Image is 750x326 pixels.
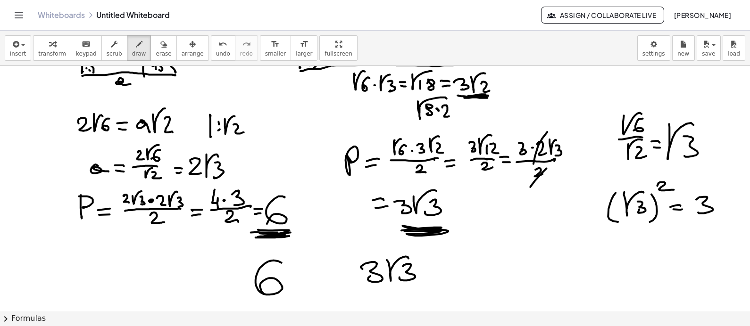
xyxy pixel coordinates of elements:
[240,50,253,57] span: redo
[637,35,670,61] button: settings
[11,8,26,23] button: Toggle navigation
[10,50,26,57] span: insert
[5,35,31,61] button: insert
[182,50,204,57] span: arrange
[33,35,71,61] button: transform
[156,50,171,57] span: erase
[76,50,97,57] span: keypad
[666,7,739,24] button: [PERSON_NAME]
[300,39,308,50] i: format_size
[265,50,286,57] span: smaller
[697,35,721,61] button: save
[260,35,291,61] button: format_sizesmaller
[677,50,689,57] span: new
[723,35,745,61] button: load
[549,11,656,19] span: Assign / Collaborate Live
[71,35,102,61] button: keyboardkeypad
[319,35,357,61] button: fullscreen
[728,50,740,57] span: load
[242,39,251,50] i: redo
[642,50,665,57] span: settings
[296,50,312,57] span: larger
[218,39,227,50] i: undo
[176,35,209,61] button: arrange
[291,35,317,61] button: format_sizelarger
[702,50,715,57] span: save
[235,35,258,61] button: redoredo
[674,11,731,19] span: [PERSON_NAME]
[150,35,176,61] button: erase
[82,39,91,50] i: keyboard
[127,35,151,61] button: draw
[271,39,280,50] i: format_size
[541,7,664,24] button: Assign / Collaborate Live
[132,50,146,57] span: draw
[672,35,695,61] button: new
[101,35,127,61] button: scrub
[211,35,235,61] button: undoundo
[107,50,122,57] span: scrub
[216,50,230,57] span: undo
[38,10,85,20] a: Whiteboards
[38,50,66,57] span: transform
[325,50,352,57] span: fullscreen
